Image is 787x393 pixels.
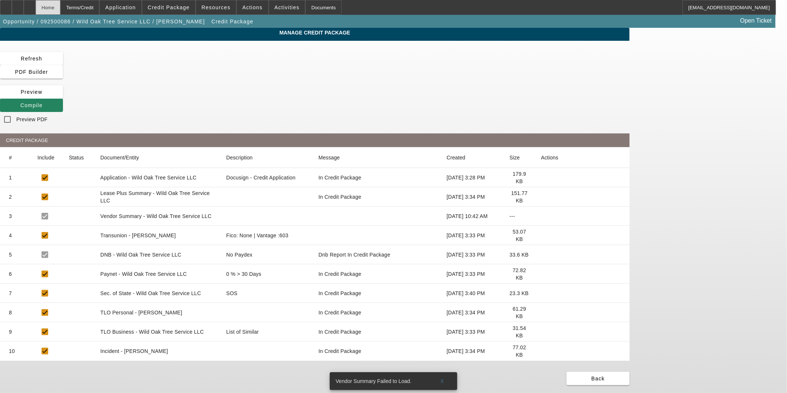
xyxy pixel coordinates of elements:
[94,147,220,168] mat-header-cell: Document/Entity
[315,245,441,264] mat-cell: Dnb Report In Credit Package
[441,341,504,361] mat-cell: [DATE] 3:34 PM
[441,264,504,284] mat-cell: [DATE] 3:33 PM
[196,0,236,14] button: Resources
[21,56,42,62] span: Refresh
[504,322,535,341] mat-cell: 31.54 KB
[315,264,441,284] mat-cell: In Credit Package
[504,187,535,207] mat-cell: 151.77 KB
[504,264,535,284] mat-cell: 72.82 KB
[315,284,441,303] mat-cell: In Credit Package
[441,303,504,322] mat-cell: [DATE] 3:34 PM
[15,69,48,75] span: PDF Builder
[220,245,315,264] mat-cell: No Paydex
[63,147,94,168] mat-header-cell: Status
[441,322,504,341] mat-cell: [DATE] 3:33 PM
[504,168,535,187] mat-cell: 179.9 KB
[220,168,315,187] mat-cell: Docusign - Credit Application
[441,147,504,168] mat-header-cell: Created
[330,372,431,390] div: Vendor Summary Failed to Load.
[148,4,190,10] span: Credit Package
[94,207,220,226] mat-cell: Vendor Summary - Wild Oak Tree Service LLC
[315,147,441,168] mat-header-cell: Message
[591,376,605,382] span: Back
[535,147,630,168] mat-header-cell: Actions
[210,15,255,28] button: Credit Package
[15,116,47,123] label: Preview PDF
[504,245,535,264] mat-cell: 33.6 KB
[94,187,220,207] mat-cell: Lease Plus Summary - Wild Oak Tree Service LLC
[94,264,220,284] mat-cell: Paynet - Wild Oak Tree Service LLC
[441,168,504,187] mat-cell: [DATE] 3:28 PM
[220,226,315,245] mat-cell: Fico: None | Vantage :603
[142,0,195,14] button: Credit Package
[94,284,220,303] mat-cell: Sec. of State - Wild Oak Tree Service LLC
[94,341,220,361] mat-cell: Incident - [PERSON_NAME]
[504,226,535,245] mat-cell: 53.07 KB
[441,245,504,264] mat-cell: [DATE] 3:33 PM
[21,89,43,95] span: Preview
[315,341,441,361] mat-cell: In Credit Package
[441,284,504,303] mat-cell: [DATE] 3:40 PM
[504,341,535,361] mat-cell: 77.02 KB
[220,207,315,226] mat-cell: null
[441,378,445,384] span: X
[242,4,263,10] span: Actions
[504,284,535,303] mat-cell: 23.3 KB
[220,284,315,303] mat-cell: SOS
[105,4,136,10] span: Application
[237,0,268,14] button: Actions
[94,168,220,187] mat-cell: Application - Wild Oak Tree Service LLC
[94,303,220,322] mat-cell: TLO Personal - [PERSON_NAME]
[220,187,315,207] mat-cell: null
[315,303,441,322] mat-cell: In Credit Package
[94,226,220,245] mat-cell: Transunion - [PERSON_NAME]
[100,0,141,14] button: Application
[94,322,220,341] mat-cell: TLO Business - Wild Oak Tree Service LLC
[441,226,504,245] mat-cell: [DATE] 3:33 PM
[20,102,43,108] span: Compile
[737,14,775,27] a: Open Ticket
[220,322,315,341] mat-cell: List of Similar
[94,245,220,264] mat-cell: DNB - Wild Oak Tree Service LLC
[504,207,535,226] mat-cell: ---
[441,187,504,207] mat-cell: [DATE] 3:34 PM
[431,374,454,388] button: X
[269,0,305,14] button: Activities
[315,187,441,207] mat-cell: In Credit Package
[441,207,504,226] mat-cell: [DATE] 10:42 AM
[275,4,300,10] span: Activities
[220,147,315,168] mat-header-cell: Description
[504,147,535,168] mat-header-cell: Size
[504,303,535,322] mat-cell: 61.29 KB
[212,19,253,24] span: Credit Package
[315,322,441,341] mat-cell: In Credit Package
[315,207,441,226] mat-cell: null
[567,372,630,385] button: Back
[3,19,205,24] span: Opportunity / 092500086 / Wild Oak Tree Service LLC / [PERSON_NAME]
[202,4,230,10] span: Resources
[31,147,63,168] mat-header-cell: Include
[315,168,441,187] mat-cell: In Credit Package
[6,30,624,36] span: Manage Credit Package
[220,264,315,284] mat-cell: 0 % > 30 Days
